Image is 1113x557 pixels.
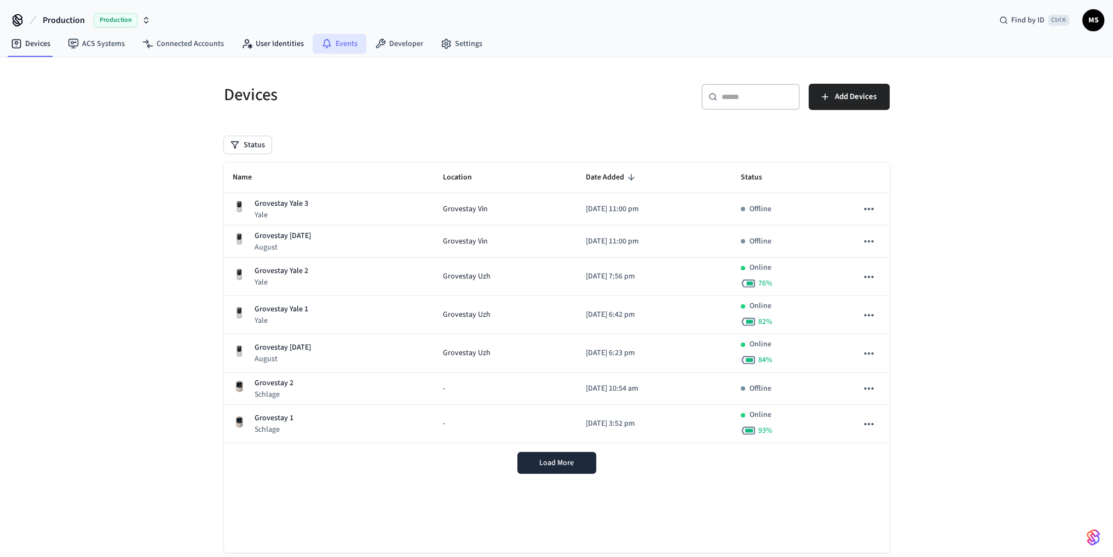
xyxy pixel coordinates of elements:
[233,34,313,54] a: User Identities
[233,415,246,428] img: Schlage Sense Smart Deadbolt with Camelot Trim, Front
[224,84,550,106] h5: Devices
[443,418,445,430] span: -
[749,409,771,421] p: Online
[443,383,445,394] span: -
[749,204,771,215] p: Offline
[233,200,246,213] img: Yale Assure Touchscreen Wifi Smart Lock, Satin Nickel, Front
[1048,15,1069,26] span: Ctrl K
[94,13,137,27] span: Production
[749,300,771,312] p: Online
[749,383,771,394] p: Offline
[586,236,723,247] p: [DATE] 11:00 pm
[313,34,366,54] a: Events
[586,271,723,282] p: [DATE] 7:56 pm
[758,316,772,327] span: 82 %
[255,277,308,288] p: Yale
[255,353,311,364] p: August
[586,347,723,359] p: [DATE] 6:23 pm
[1083,10,1103,30] span: MS
[749,262,771,274] p: Online
[255,198,308,210] p: Grovestay Yale 3
[255,389,293,400] p: Schlage
[255,230,311,242] p: Grovestay [DATE]
[233,345,246,358] img: Yale Assure Touchscreen Wifi Smart Lock, Satin Nickel, Front
[1082,9,1104,31] button: MS
[255,342,311,353] p: Grovestay [DATE]
[443,309,491,321] span: Grovestay Uzh
[749,339,771,350] p: Online
[586,204,723,215] p: [DATE] 11:00 pm
[1087,529,1100,546] img: SeamLogoGradient.69752ec5.svg
[749,236,771,247] p: Offline
[233,306,246,320] img: Yale Assure Touchscreen Wifi Smart Lock, Satin Nickel, Front
[758,425,772,436] span: 93 %
[255,265,308,277] p: Grovestay Yale 2
[586,169,638,186] span: Date Added
[586,383,723,394] p: [DATE] 10:54 am
[43,14,85,27] span: Production
[835,90,876,104] span: Add Devices
[443,204,488,215] span: Grovestay Vin
[255,242,311,253] p: August
[990,10,1078,30] div: Find by IDCtrl K
[255,315,308,326] p: Yale
[366,34,432,54] a: Developer
[233,169,266,186] span: Name
[1011,15,1045,26] span: Find by ID
[233,268,246,281] img: Yale Assure Touchscreen Wifi Smart Lock, Satin Nickel, Front
[443,347,491,359] span: Grovestay Uzh
[2,34,59,54] a: Devices
[134,34,233,54] a: Connected Accounts
[432,34,491,54] a: Settings
[539,457,574,468] span: Load More
[443,169,486,186] span: Location
[758,278,772,289] span: 76 %
[255,378,293,389] p: Grovestay 2
[443,271,491,282] span: Grovestay Uzh
[255,210,308,221] p: Yale
[517,452,596,474] button: Load More
[809,84,890,110] button: Add Devices
[758,355,772,365] span: 84 %
[255,413,293,424] p: Grovestay 1
[59,34,134,54] a: ACS Systems
[586,309,723,321] p: [DATE] 6:42 pm
[255,424,293,435] p: Schlage
[586,418,723,430] p: [DATE] 3:52 pm
[233,380,246,393] img: Schlage Sense Smart Deadbolt with Camelot Trim, Front
[224,136,272,154] button: Status
[443,236,488,247] span: Grovestay Vin
[224,163,890,443] table: sticky table
[255,304,308,315] p: Grovestay Yale 1
[741,169,776,186] span: Status
[233,233,246,246] img: Yale Assure Touchscreen Wifi Smart Lock, Satin Nickel, Front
